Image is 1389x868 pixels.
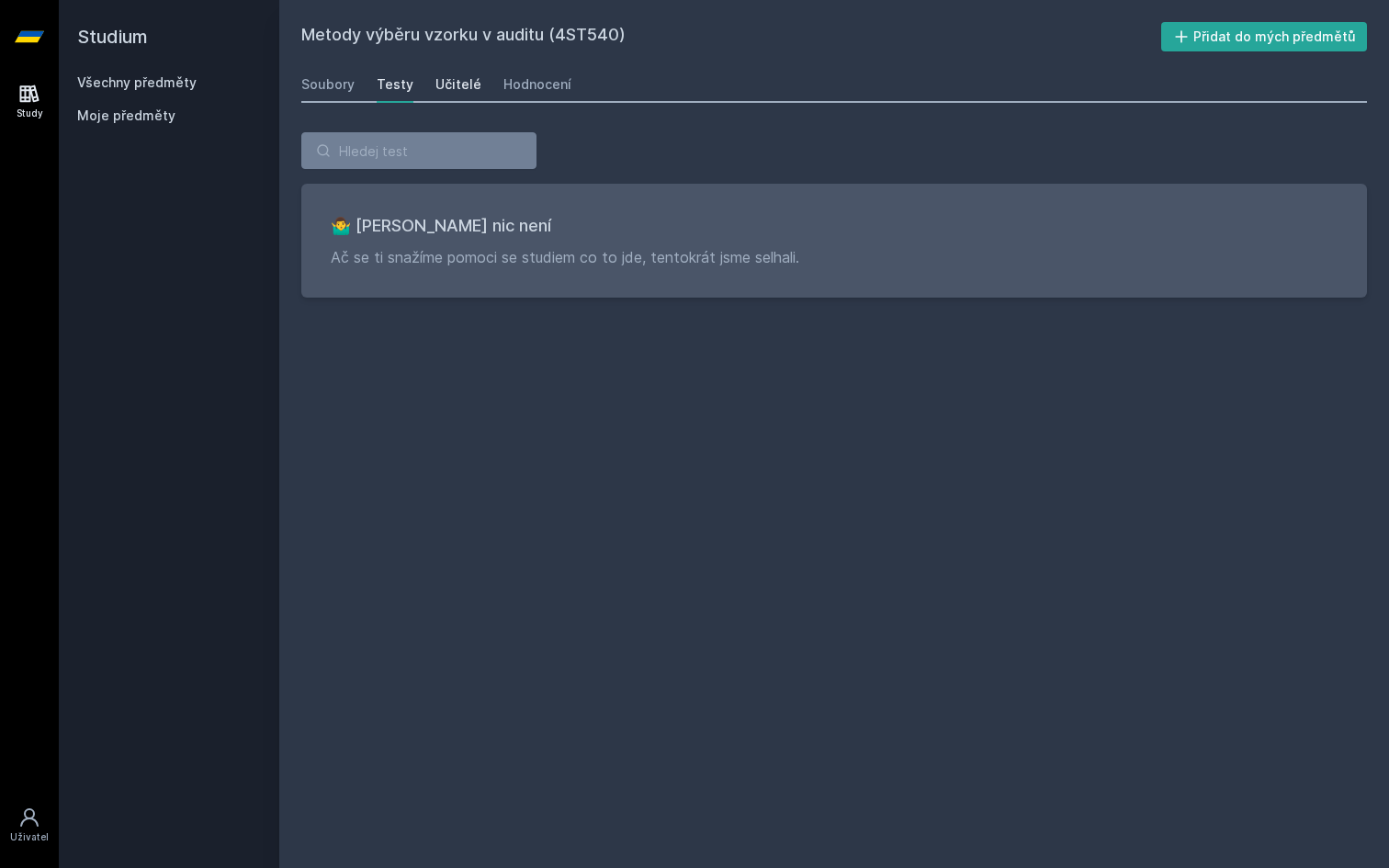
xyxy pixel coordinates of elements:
[301,75,355,94] div: Soubory
[301,22,1161,51] h2: Metody výběru vzorku v auditu (4ST540)
[331,213,1338,239] h3: 🤷‍♂️ [PERSON_NAME] nic není
[301,132,536,169] input: Hledej test
[4,797,55,853] a: Uživatel
[331,246,1338,268] p: Ač se ti snažíme pomoci se studiem co to jde, tentokrát jsme selhali.
[4,73,55,130] a: Study
[503,66,571,103] a: Hodnocení
[77,74,197,90] a: Všechny předměty
[435,75,481,94] div: Učitelé
[301,66,355,103] a: Soubory
[10,830,49,844] div: Uživatel
[377,66,413,103] a: Testy
[503,75,571,94] div: Hodnocení
[1161,22,1368,51] button: Přidat do mých předmětů
[435,66,481,103] a: Učitelé
[77,107,175,125] span: Moje předměty
[377,75,413,94] div: Testy
[17,107,43,120] div: Study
